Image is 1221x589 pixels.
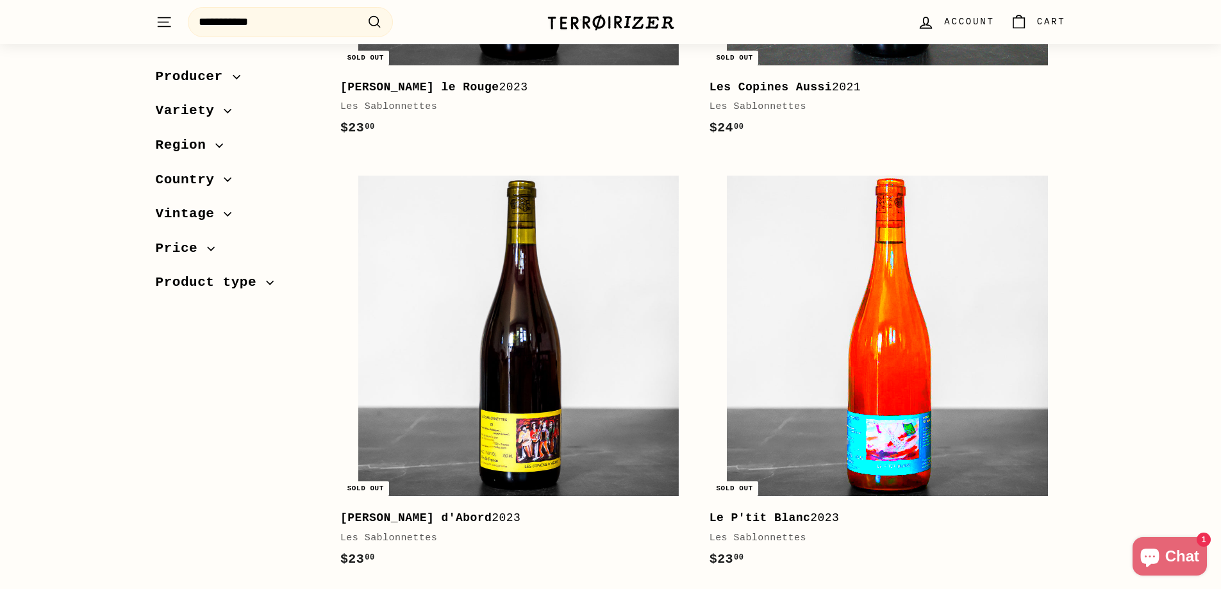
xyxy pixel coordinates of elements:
sup: 00 [734,122,743,131]
button: Price [156,235,320,269]
a: Account [910,3,1002,41]
inbox-online-store-chat: Shopify online store chat [1129,537,1211,579]
span: Price [156,238,208,260]
button: Region [156,131,320,166]
button: Producer [156,63,320,97]
div: Sold out [342,51,389,65]
div: 2023 [710,509,1053,527]
button: Country [156,166,320,201]
div: 2023 [340,78,684,97]
button: Variety [156,97,320,132]
sup: 00 [734,553,743,562]
div: Sold out [342,481,389,496]
div: Sold out [711,481,758,496]
a: Sold out Le P'tit Blanc2023Les Sablonnettes [710,158,1066,583]
a: Sold out [PERSON_NAME] d'Abord2023Les Sablonnettes [340,158,697,583]
span: Account [944,15,994,29]
b: Le P'tit Blanc [710,511,811,524]
span: Country [156,169,224,191]
span: $23 [340,552,375,567]
span: Product type [156,272,267,294]
span: Region [156,135,216,156]
a: Cart [1002,3,1074,41]
button: Product type [156,269,320,304]
div: Les Sablonnettes [710,531,1053,546]
span: Cart [1037,15,1066,29]
span: $23 [340,120,375,135]
b: Les Copines Aussi [710,81,832,94]
sup: 00 [365,553,374,562]
div: Les Sablonnettes [340,531,684,546]
span: $24 [710,120,744,135]
span: Vintage [156,203,224,225]
button: Vintage [156,200,320,235]
sup: 00 [365,122,374,131]
b: [PERSON_NAME] le Rouge [340,81,499,94]
div: 2023 [340,509,684,527]
div: Les Sablonnettes [340,99,684,115]
span: Producer [156,66,233,88]
div: 2021 [710,78,1053,97]
div: Sold out [711,51,758,65]
div: Les Sablonnettes [710,99,1053,115]
b: [PERSON_NAME] d'Abord [340,511,492,524]
span: Variety [156,101,224,122]
span: $23 [710,552,744,567]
